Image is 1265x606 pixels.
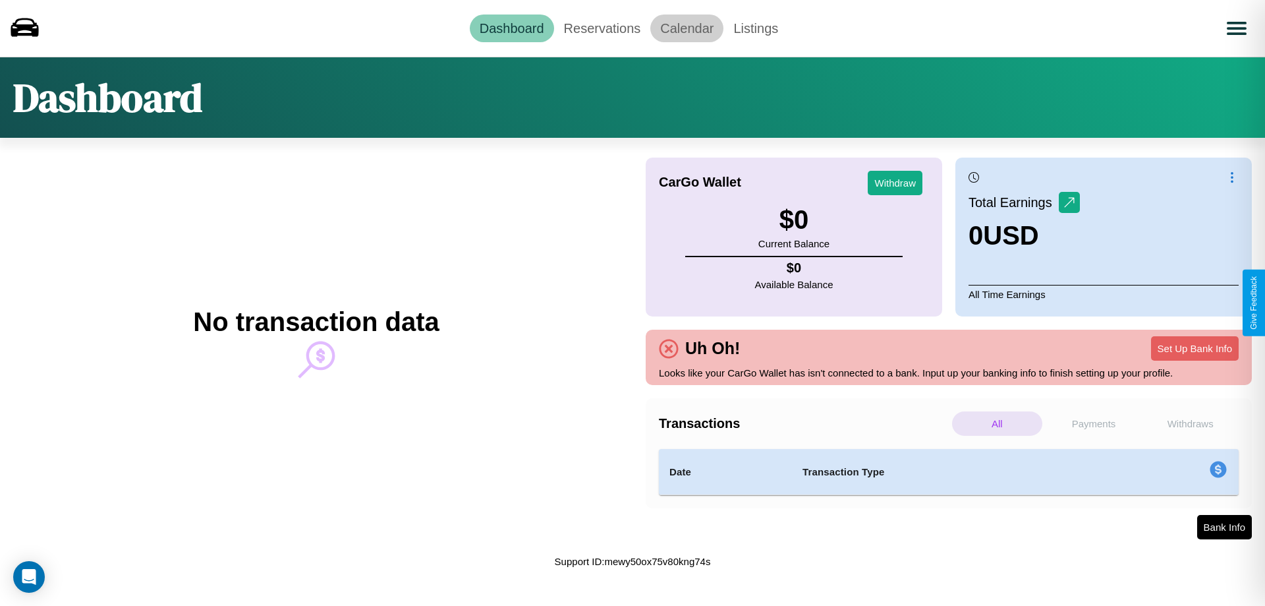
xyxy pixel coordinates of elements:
div: Give Feedback [1249,276,1258,330]
h4: Transactions [659,416,949,431]
h4: $ 0 [755,260,833,276]
h4: Date [669,464,781,480]
p: Withdraws [1145,411,1235,436]
p: Payments [1049,411,1139,436]
h4: Uh Oh! [679,339,746,358]
button: Bank Info [1197,515,1252,539]
h3: 0 USD [969,221,1080,251]
p: All Time Earnings [969,285,1239,303]
button: Open menu [1218,10,1255,47]
a: Listings [723,15,788,42]
a: Dashboard [470,15,554,42]
p: Available Balance [755,276,833,293]
p: Total Earnings [969,191,1059,214]
h4: CarGo Wallet [659,175,741,190]
div: Open Intercom Messenger [13,561,45,593]
p: Looks like your CarGo Wallet has isn't connected to a bank. Input up your banking info to finish ... [659,364,1239,382]
a: Reservations [554,15,651,42]
button: Withdraw [868,171,922,195]
h2: No transaction data [193,307,439,337]
a: Calendar [650,15,723,42]
p: Support ID: mewy50ox75v80kng74s [555,553,711,570]
p: Current Balance [758,235,829,253]
h3: $ 0 [758,205,829,235]
table: simple table [659,449,1239,495]
h1: Dashboard [13,71,202,125]
h4: Transaction Type [802,464,1102,480]
p: All [952,411,1042,436]
button: Set Up Bank Info [1151,336,1239,361]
